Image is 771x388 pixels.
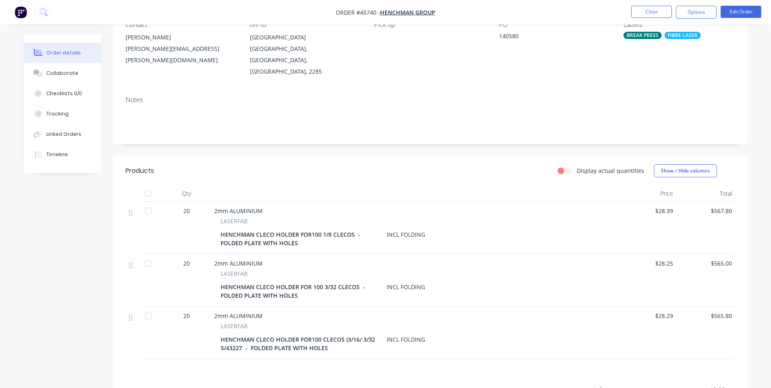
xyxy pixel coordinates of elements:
button: Tracking [24,104,101,124]
span: LASERFAB [221,322,248,330]
button: Checklists 0/0 [24,83,101,104]
button: Timeline [24,144,101,165]
div: INCL FOLDING [383,334,428,345]
div: BREAK PRESS [623,32,662,39]
div: INCL FOLDING [383,281,428,293]
div: FIBRE LASER [665,32,701,39]
span: $567.80 [680,207,732,215]
div: Bill to [250,21,361,28]
button: Close [631,6,672,18]
button: Show / Hide columns [654,164,717,177]
div: HENCHMAN CLECO HOLDER FOR100 CLECOS (3/16/ 3/32 5/43227 - FOLDED PLATE WITH HOLES [221,334,383,354]
div: [PERSON_NAME][EMAIL_ADDRESS][PERSON_NAME][DOMAIN_NAME] [126,43,237,66]
span: $565.00 [680,259,732,268]
div: Timeline [46,151,68,158]
span: LASERFAB [221,217,248,225]
span: $565.80 [680,312,732,320]
span: LASERFAB [221,269,248,278]
div: INCL FOLDING [383,229,428,240]
div: Order details [46,49,81,57]
button: Edit Order [721,6,761,18]
span: Order #45740 - [336,9,380,16]
div: Price [617,185,676,202]
div: Notes [126,96,735,104]
div: Products [126,166,154,176]
span: 20 [183,312,190,320]
div: Pick up [374,21,486,28]
div: Linked Orders [46,131,81,138]
div: Qty [162,185,211,202]
div: [PERSON_NAME][PERSON_NAME][EMAIL_ADDRESS][PERSON_NAME][DOMAIN_NAME] [126,32,237,66]
div: HENCHMAN CLECO HOLDER FOR100 1/8 CLECOS - FOLDED PLATE WITH HOLES [221,229,383,249]
span: $28.39 [621,207,673,215]
div: Tracking [46,110,69,118]
div: Contact [126,21,237,28]
div: Checklists 0/0 [46,90,82,97]
div: [GEOGRAPHIC_DATA][GEOGRAPHIC_DATA], [GEOGRAPHIC_DATA], [GEOGRAPHIC_DATA], 2285 [250,32,361,77]
img: Factory [15,6,27,18]
div: Labels [623,21,735,28]
span: 2mm ALUMINIUM [214,207,263,215]
div: [GEOGRAPHIC_DATA], [GEOGRAPHIC_DATA], [GEOGRAPHIC_DATA], 2285 [250,43,361,77]
div: [GEOGRAPHIC_DATA] [250,32,361,43]
span: 20 [183,259,190,268]
span: 20 [183,207,190,215]
div: HENCHMAN CLECO HOLDER FOR 100 3/32 CLECOS - FOLDED PLATE WITH HOLES [221,281,383,301]
div: 140580 [499,32,601,43]
button: Linked Orders [24,124,101,144]
label: Display actual quantities [577,166,644,175]
span: 2mm ALUMINIUM [214,312,263,320]
button: Order details [24,43,101,63]
div: Total [676,185,735,202]
div: Collaborate [46,70,78,77]
span: 2mm ALUMINIUM [214,259,263,267]
div: [PERSON_NAME] [126,32,237,43]
div: PO [499,21,610,28]
span: $28.29 [621,312,673,320]
button: Collaborate [24,63,101,83]
a: HENCHMAN GROUP [380,9,435,16]
span: $28.25 [621,259,673,268]
button: Options [676,6,717,19]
